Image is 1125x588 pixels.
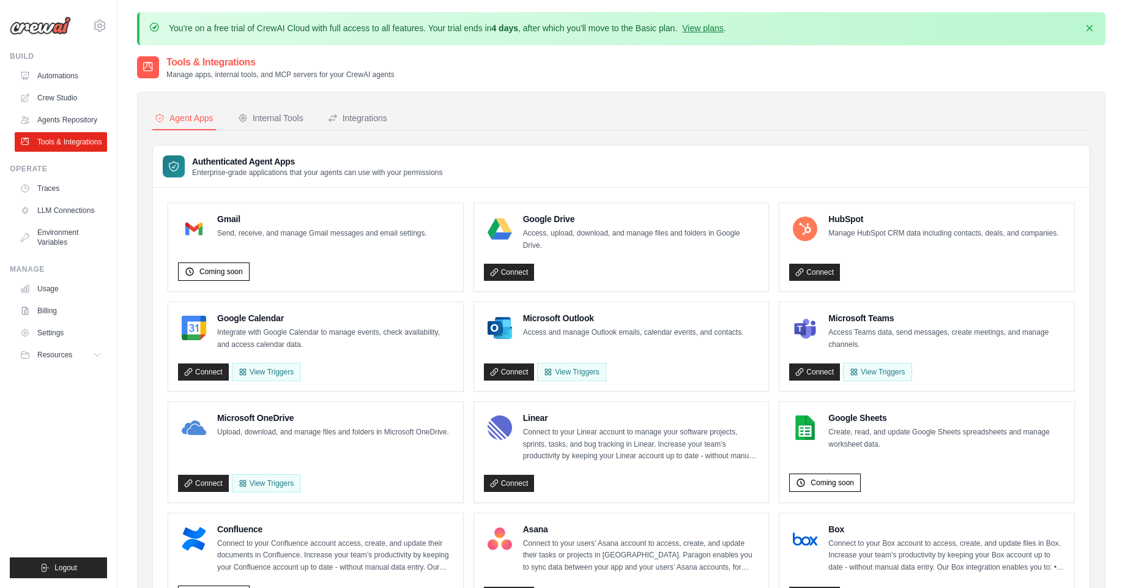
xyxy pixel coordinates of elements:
[217,312,453,324] h4: Google Calendar
[199,267,243,277] span: Coming soon
[182,415,206,440] img: Microsoft OneDrive Logo
[523,213,759,225] h4: Google Drive
[828,523,1064,535] h4: Box
[15,345,107,365] button: Resources
[488,527,512,551] img: Asana Logo
[10,557,107,578] button: Logout
[217,327,453,351] p: Integrate with Google Calendar to manage events, check availability, and access calendar data.
[15,179,107,198] a: Traces
[15,66,107,86] a: Automations
[15,132,107,152] a: Tools & Integrations
[15,201,107,220] a: LLM Connections
[166,55,395,70] h2: Tools & Integrations
[166,70,395,80] p: Manage apps, internal tools, and MCP servers for your CrewAI agents
[793,527,817,551] img: Box Logo
[523,327,744,339] p: Access and manage Outlook emails, calendar events, and contacts.
[793,217,817,241] img: HubSpot Logo
[15,301,107,321] a: Billing
[182,527,206,551] img: Confluence Logo
[523,426,759,463] p: Connect to your Linear account to manage your software projects, sprints, tasks, and bug tracking...
[488,217,512,241] img: Google Drive Logo
[217,538,453,574] p: Connect to your Confluence account access, create, and update their documents in Confluence. Incr...
[238,112,303,124] div: Internal Tools
[843,363,912,381] : View Triggers
[828,538,1064,574] p: Connect to your Box account to access, create, and update files in Box. Increase your team’s prod...
[484,363,535,381] a: Connect
[523,523,759,535] h4: Asana
[484,475,535,492] a: Connect
[537,363,606,381] : View Triggers
[828,426,1064,450] p: Create, read, and update Google Sheets spreadsheets and manage worksheet data.
[236,107,306,130] button: Internal Tools
[178,475,229,492] a: Connect
[217,213,427,225] h4: Gmail
[484,264,535,281] a: Connect
[169,22,726,34] p: You're on a free trial of CrewAI Cloud with full access to all features. Your trial ends in , aft...
[217,426,449,439] p: Upload, download, and manage files and folders in Microsoft OneDrive.
[793,415,817,440] img: Google Sheets Logo
[217,412,449,424] h4: Microsoft OneDrive
[232,474,300,493] : View Triggers
[828,327,1064,351] p: Access Teams data, send messages, create meetings, and manage channels.
[10,17,71,35] img: Logo
[523,228,759,251] p: Access, upload, download, and manage files and folders in Google Drive.
[178,363,229,381] a: Connect
[182,316,206,340] img: Google Calendar Logo
[10,164,107,174] div: Operate
[15,110,107,130] a: Agents Repository
[217,228,427,240] p: Send, receive, and manage Gmail messages and email settings.
[491,23,518,33] strong: 4 days
[182,217,206,241] img: Gmail Logo
[10,264,107,274] div: Manage
[54,563,77,573] span: Logout
[828,412,1064,424] h4: Google Sheets
[15,88,107,108] a: Crew Studio
[789,264,840,281] a: Connect
[155,112,213,124] div: Agent Apps
[789,363,840,381] a: Connect
[15,223,107,252] a: Environment Variables
[328,112,387,124] div: Integrations
[152,107,216,130] button: Agent Apps
[488,415,512,440] img: Linear Logo
[523,538,759,574] p: Connect to your users’ Asana account to access, create, and update their tasks or projects in [GE...
[793,316,817,340] img: Microsoft Teams Logo
[15,323,107,343] a: Settings
[37,350,72,360] span: Resources
[488,316,512,340] img: Microsoft Outlook Logo
[811,478,854,488] span: Coming soon
[232,363,300,381] button: View Triggers
[192,168,443,177] p: Enterprise-grade applications that your agents can use with your permissions
[828,213,1058,225] h4: HubSpot
[523,412,759,424] h4: Linear
[325,107,390,130] button: Integrations
[217,523,453,535] h4: Confluence
[15,279,107,299] a: Usage
[10,51,107,61] div: Build
[523,312,744,324] h4: Microsoft Outlook
[682,23,723,33] a: View plans
[192,155,443,168] h3: Authenticated Agent Apps
[828,312,1064,324] h4: Microsoft Teams
[828,228,1058,240] p: Manage HubSpot CRM data including contacts, deals, and companies.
